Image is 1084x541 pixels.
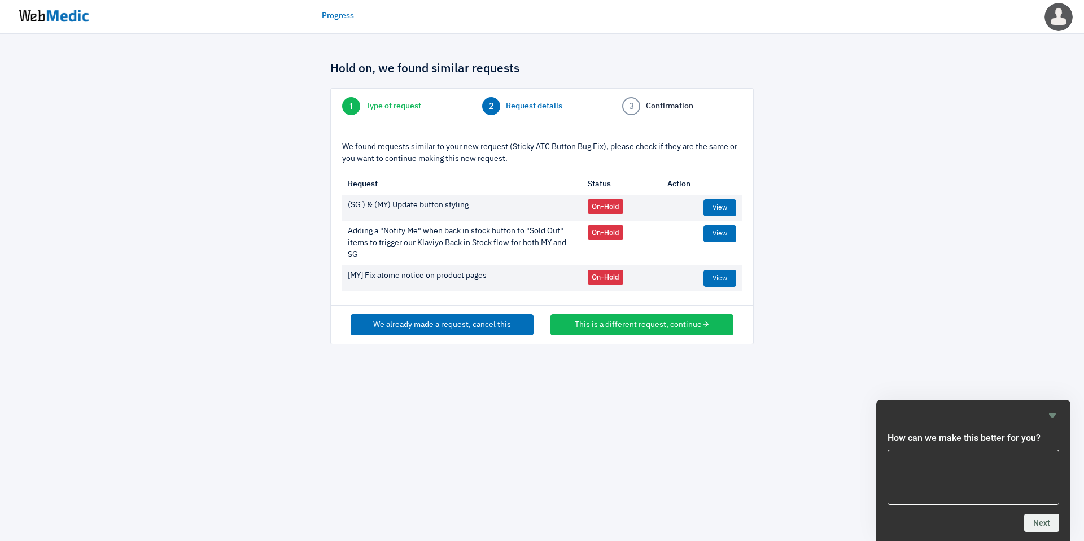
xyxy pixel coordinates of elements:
h4: Hold on, we found similar requests [330,62,754,77]
span: On-Hold [588,270,623,285]
td: [MY] Fix atome notice on product pages [342,265,582,291]
th: Request [342,174,582,195]
span: On-Hold [588,225,623,240]
span: On-Hold [588,199,623,214]
button: We already made a request, cancel this [351,314,534,335]
a: 2 Request details [482,97,602,115]
a: View [703,270,736,287]
span: 2 [482,97,500,115]
a: 1 Type of request [342,97,462,115]
a: View [703,225,736,242]
th: Action [662,174,742,195]
th: Status [582,174,662,195]
p: We found requests similar to your new request (Sticky ATC Button Bug Fix), please check if they a... [342,141,742,165]
a: View [703,199,736,216]
span: 1 [342,97,360,115]
td: (SG ) & (MY) Update button styling [342,195,582,221]
span: Request details [506,101,562,112]
a: Progress [322,10,354,22]
span: Confirmation [646,101,693,112]
span: Type of request [366,101,421,112]
td: Adding a "Notify Me" when back in stock button to "Sold Out" items to trigger our Klaviyo Back in... [342,221,582,265]
div: How can we make this better for you? [888,409,1059,532]
h2: How can we make this better for you? [888,431,1059,445]
a: 3 Confirmation [622,97,742,115]
button: Next question [1024,514,1059,532]
button: This is a different request, continue [550,314,733,335]
textarea: How can we make this better for you? [888,450,1059,505]
button: Hide survey [1046,409,1059,422]
span: 3 [622,97,640,115]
